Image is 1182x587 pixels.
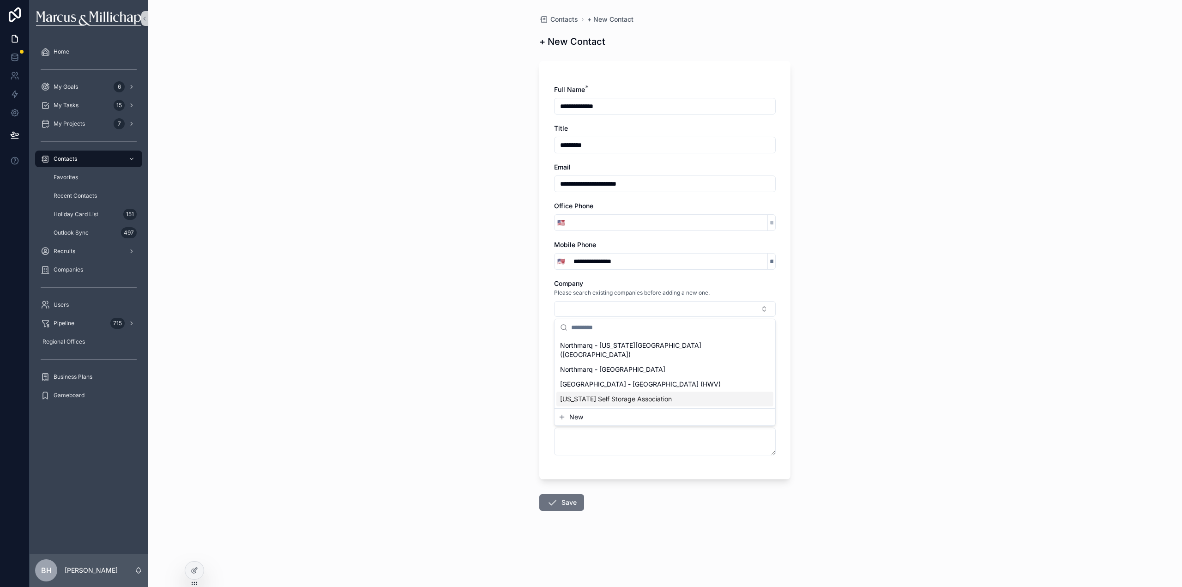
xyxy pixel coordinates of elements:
div: 6 [114,81,125,92]
div: 715 [110,318,125,329]
span: Contacts [550,15,578,24]
span: BH [41,565,52,576]
a: Contacts [35,151,142,167]
a: Home [35,43,142,60]
a: Holiday Card List151 [46,206,142,223]
a: Recruits [35,243,142,260]
div: scrollable content [30,37,148,416]
span: Office Phone [554,202,593,210]
div: 151 [123,209,137,220]
span: Email [554,163,571,171]
div: 15 [114,100,125,111]
span: Regional Offices [42,338,85,345]
span: Companies [54,266,83,273]
a: Business Plans [35,369,142,385]
span: [GEOGRAPHIC_DATA] - [GEOGRAPHIC_DATA] (HWV) [560,380,721,389]
a: Companies [35,261,142,278]
span: My Tasks [54,102,78,109]
div: 497 [121,227,137,238]
span: Home [54,48,69,55]
span: Users [54,301,69,309]
span: Outlook Sync [54,229,89,236]
span: Please search existing companies before adding a new one. [554,289,710,297]
span: Holiday Card List [54,211,98,218]
span: Company [554,279,583,287]
span: 🇺🇸 [557,218,565,227]
div: 7 [114,118,125,129]
a: Pipeline715 [35,315,142,332]
span: Gameboard [54,392,84,399]
a: + New Contact [587,15,633,24]
button: New [558,412,772,422]
a: Favorites [46,169,142,186]
span: Mobile Phone [554,241,596,248]
span: [US_STATE] Self Storage Association [560,394,672,404]
span: Northmarq - [GEOGRAPHIC_DATA] [560,365,665,374]
span: My Goals [54,83,78,91]
span: Full Name [554,85,585,93]
a: Gameboard [35,387,142,404]
a: My Projects7 [35,115,142,132]
span: Title [554,124,568,132]
a: My Goals6 [35,79,142,95]
span: Northmarq - [US_STATE][GEOGRAPHIC_DATA] ([GEOGRAPHIC_DATA]) [560,341,759,359]
span: Recent Contacts [54,192,97,200]
span: New [569,412,583,422]
span: Favorites [54,174,78,181]
div: Suggestions [555,336,775,408]
button: Save [539,494,584,511]
h1: + New Contact [539,35,605,48]
span: Business Plans [54,373,92,381]
button: Select Button [555,253,568,270]
span: My Projects [54,120,85,127]
span: 🇺🇸 [557,257,565,266]
p: [PERSON_NAME] [65,566,118,575]
a: Recent Contacts [46,188,142,204]
button: Select Button [554,301,776,317]
a: Contacts [539,15,578,24]
a: My Tasks15 [35,97,142,114]
button: Select Button [555,214,568,231]
span: Recruits [54,248,75,255]
a: Outlook Sync497 [46,224,142,241]
a: Users [35,297,142,313]
span: Contacts [54,155,77,163]
a: Regional Offices [35,333,142,350]
span: Pipeline [54,320,74,327]
img: App logo [36,11,141,26]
